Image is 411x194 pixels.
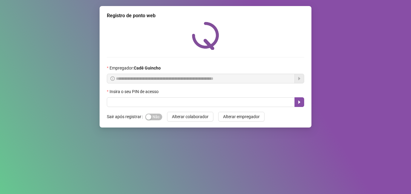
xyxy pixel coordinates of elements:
span: Empregador : [110,65,161,71]
div: Registro de ponto web [107,12,304,19]
strong: Cadê Guincho [134,66,161,70]
span: caret-right [297,100,302,105]
span: info-circle [110,76,115,81]
label: Sair após registrar [107,112,145,121]
button: Alterar empregador [218,112,265,121]
span: Alterar colaborador [172,113,209,120]
span: Alterar empregador [223,113,260,120]
img: QRPoint [192,22,219,50]
label: Insira o seu PIN de acesso [107,88,163,95]
button: Alterar colaborador [167,112,213,121]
